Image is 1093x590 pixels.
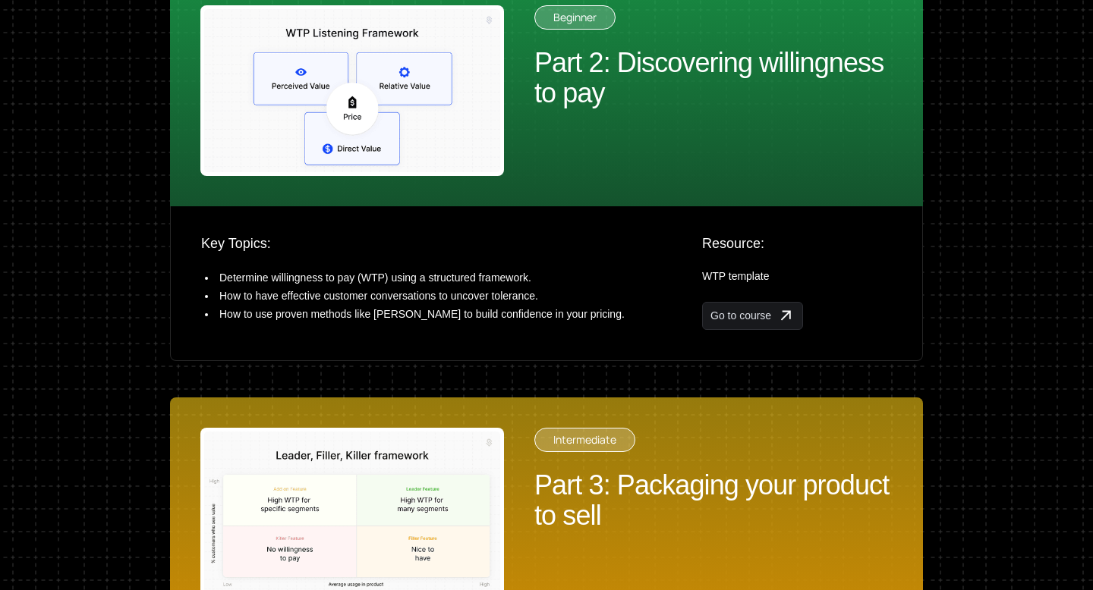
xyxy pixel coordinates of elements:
div: WTP template [702,268,892,284]
div: Key Topics: [201,237,666,250]
li: Determine willingness to pay (WTP) using a structured framework. [216,268,666,287]
div: intermediate [534,428,635,452]
li: How to use proven methods like [PERSON_NAME] to build confidence in your pricing. [216,305,666,323]
img: image (36).png [200,5,504,176]
div: Part 3: Packaging your product to sell [534,470,893,531]
a: [object Object],[object Object] [702,302,803,330]
div: beginner [534,5,616,30]
span: Go to course [710,308,771,323]
div: Part 2: Discovering willingness to pay [534,48,893,108]
li: How to have effective customer conversations to uncover tolerance. [216,287,666,305]
div: Resource: [702,237,892,250]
